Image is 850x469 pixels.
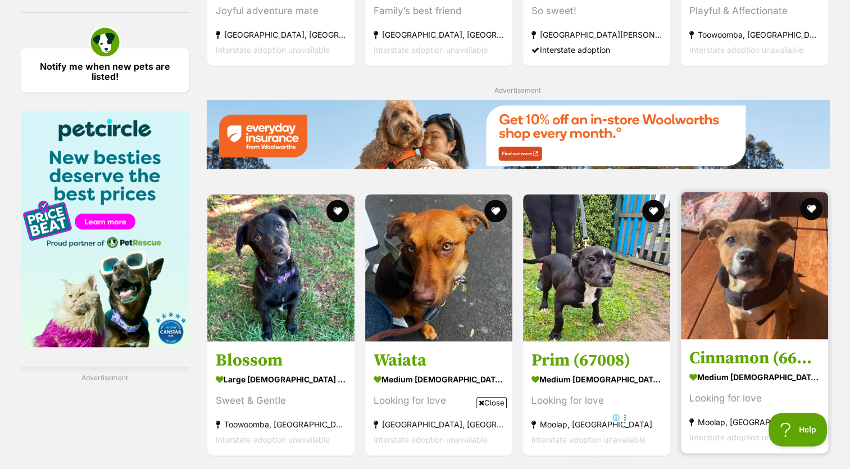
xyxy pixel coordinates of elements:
[681,339,828,453] a: Cinnamon (66690) medium [DEMOGRAPHIC_DATA] Dog Looking for love Moolap, [GEOGRAPHIC_DATA] Interst...
[689,27,820,42] strong: Toowoomba, [GEOGRAPHIC_DATA]
[531,371,662,387] strong: medium [DEMOGRAPHIC_DATA] Dog
[531,3,662,19] div: So sweet!
[689,368,820,385] strong: medium [DEMOGRAPHIC_DATA] Dog
[374,393,504,408] div: Looking for love
[21,111,189,347] img: Pet Circle promo banner
[216,45,330,55] span: Interstate adoption unavailable
[216,393,346,408] div: Sweet & Gentle
[531,349,662,371] h3: Prim (67008)
[689,45,803,55] span: Interstate adoption unavailable
[207,341,354,455] a: Blossom large [DEMOGRAPHIC_DATA] Dog Sweet & Gentle Toowoomba, [GEOGRAPHIC_DATA] Interstate adopt...
[206,100,830,171] a: Everyday Insurance promotional banner
[523,194,670,341] img: Prim (67008) - American Staffordshire Terrier Dog
[689,432,803,441] span: Interstate adoption unavailable
[216,416,346,431] strong: Toowoomba, [GEOGRAPHIC_DATA]
[365,341,512,455] a: Waiata medium [DEMOGRAPHIC_DATA] Dog Looking for love [GEOGRAPHIC_DATA], [GEOGRAPHIC_DATA] Inters...
[216,3,346,19] div: Joyful adventure mate
[374,45,488,55] span: Interstate adoption unavailable
[207,194,354,341] img: Blossom - Australian Kelpie x Border Collie x Irish Wolfhound Dog
[689,347,820,368] h3: Cinnamon (66690)
[689,414,820,429] strong: Moolap, [GEOGRAPHIC_DATA]
[523,341,670,455] a: Prim (67008) medium [DEMOGRAPHIC_DATA] Dog Looking for love Moolap, [GEOGRAPHIC_DATA] Interstate ...
[326,200,349,222] button: favourite
[374,349,504,371] h3: Waiata
[531,27,662,42] strong: [GEOGRAPHIC_DATA][PERSON_NAME][GEOGRAPHIC_DATA]
[216,27,346,42] strong: [GEOGRAPHIC_DATA], [GEOGRAPHIC_DATA]
[365,194,512,341] img: Waiata - Australian Kelpie Dog
[494,86,541,94] span: Advertisement
[374,3,504,19] div: Family’s best friend
[21,48,189,92] a: Notify me when new pets are listed!
[689,3,820,19] div: Playful & Affectionate
[216,371,346,387] strong: large [DEMOGRAPHIC_DATA] Dog
[531,393,662,408] div: Looking for love
[642,200,665,222] button: favourite
[681,192,828,339] img: Cinnamon (66690) - Staffordshire Bull Terrier Dog
[769,413,828,447] iframe: Help Scout Beacon - Open
[206,100,830,169] img: Everyday Insurance promotional banner
[374,27,504,42] strong: [GEOGRAPHIC_DATA], [GEOGRAPHIC_DATA]
[221,413,630,463] iframe: Advertisement
[484,200,507,222] button: favourite
[374,371,504,387] strong: medium [DEMOGRAPHIC_DATA] Dog
[476,397,507,408] span: Close
[801,197,823,220] button: favourite
[689,390,820,405] div: Looking for love
[531,42,662,57] div: Interstate adoption
[216,349,346,371] h3: Blossom
[216,434,330,444] span: Interstate adoption unavailable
